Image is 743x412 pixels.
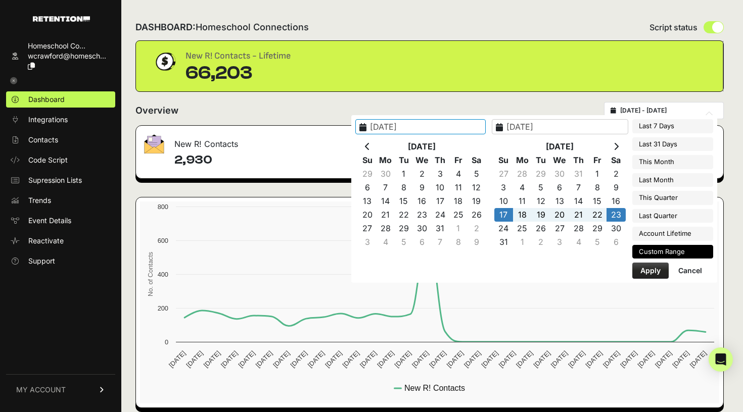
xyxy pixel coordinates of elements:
[632,155,713,169] li: This Month
[601,349,621,369] text: [DATE]
[431,208,449,222] td: 24
[413,222,431,235] td: 30
[588,235,607,249] td: 5
[449,235,468,249] td: 8
[28,94,65,105] span: Dashboard
[158,237,168,244] text: 600
[632,245,713,259] li: Custom Range
[165,338,168,346] text: 0
[271,349,291,369] text: [DATE]
[649,21,698,33] span: Script status
[28,256,55,266] span: Support
[6,91,115,108] a: Dashboard
[431,235,449,249] td: 7
[237,349,256,369] text: [DATE]
[709,347,733,372] div: Open Intercom Messenger
[569,208,588,222] td: 21
[549,349,569,369] text: [DATE]
[569,181,588,194] td: 7
[202,349,222,369] text: [DATE]
[550,208,569,222] td: 20
[494,222,513,235] td: 24
[6,253,115,269] a: Support
[358,235,377,249] td: 3
[588,153,607,167] th: Fr
[404,384,465,392] text: New R! Contacts
[306,349,326,369] text: [DATE]
[632,119,713,133] li: Last 7 Days
[569,222,588,235] td: 28
[584,349,604,369] text: [DATE]
[632,191,713,205] li: This Quarter
[449,222,468,235] td: 1
[377,208,395,222] td: 21
[377,153,395,167] th: Mo
[6,233,115,249] a: Reactivate
[167,349,187,369] text: [DATE]
[513,194,532,208] td: 11
[144,134,164,153] img: fa-envelope-19ae18322b30453b285274b1b8af3d052b27d846a4fbe8435d1a52b978f639a2.png
[607,235,625,249] td: 6
[174,152,421,168] h4: 2,930
[377,181,395,194] td: 7
[468,235,486,249] td: 9
[654,349,673,369] text: [DATE]
[428,349,447,369] text: [DATE]
[358,349,378,369] text: [DATE]
[494,235,513,249] td: 31
[323,349,343,369] text: [DATE]
[607,153,625,167] th: Sa
[395,235,413,249] td: 5
[358,167,377,181] td: 29
[569,235,588,249] td: 4
[588,181,607,194] td: 8
[6,132,115,148] a: Contacts
[395,167,413,181] td: 1
[358,181,377,194] td: 6
[136,126,429,156] div: New R! Contacts
[513,181,532,194] td: 4
[6,374,115,405] a: MY ACCOUNT
[636,349,656,369] text: [DATE]
[607,194,625,208] td: 16
[468,222,486,235] td: 2
[632,227,713,241] li: Account Lifetime
[513,208,532,222] td: 18
[431,222,449,235] td: 31
[588,167,607,181] td: 1
[395,194,413,208] td: 15
[449,153,468,167] th: Fr
[494,153,513,167] th: Su
[158,304,168,312] text: 200
[532,222,550,235] td: 26
[395,208,413,222] td: 22
[377,222,395,235] td: 28
[494,181,513,194] td: 3
[395,153,413,167] th: Tu
[184,349,204,369] text: [DATE]
[607,208,625,222] td: 23
[158,271,168,278] text: 400
[532,153,550,167] th: Tu
[431,181,449,194] td: 10
[445,349,465,369] text: [DATE]
[513,140,607,153] th: [DATE]
[28,135,58,145] span: Contacts
[16,385,66,395] span: MY ACCOUNT
[28,175,82,185] span: Supression Lists
[468,194,486,208] td: 19
[532,349,551,369] text: [DATE]
[632,173,713,187] li: Last Month
[671,349,690,369] text: [DATE]
[532,194,550,208] td: 12
[413,153,431,167] th: We
[688,349,708,369] text: [DATE]
[588,208,607,222] td: 22
[413,181,431,194] td: 9
[135,104,178,118] h2: Overview
[410,349,430,369] text: [DATE]
[185,63,291,83] div: 66,203
[393,349,413,369] text: [DATE]
[588,194,607,208] td: 15
[468,208,486,222] td: 26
